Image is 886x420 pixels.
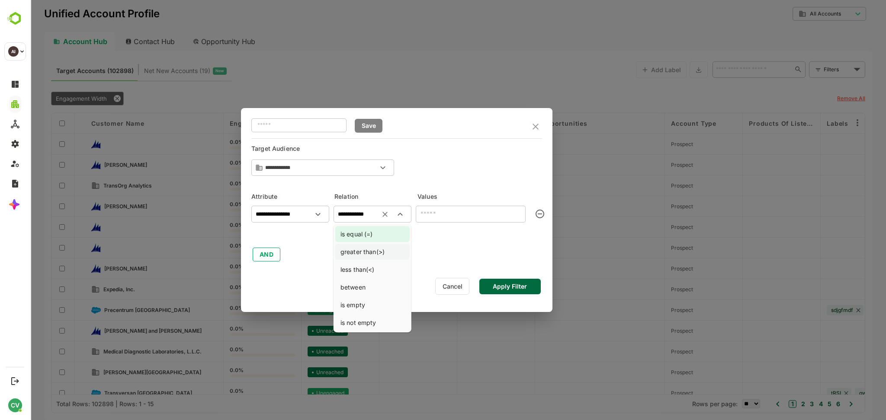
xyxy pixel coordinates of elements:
button: Logout [9,375,21,387]
button: Close [364,208,376,220]
li: is empty [305,297,379,313]
button: Save [324,119,352,133]
img: BambooboxLogoMark.f1c84d78b4c51b1a7b5f700c9845e183.svg [4,10,26,27]
h6: Attribute [221,191,299,202]
button: AND [222,248,250,261]
h6: Values [387,191,512,202]
button: Open [347,162,359,174]
h6: Relation [304,191,382,202]
button: close [500,122,510,131]
li: is equal (=) [305,226,379,242]
button: Apply Filter [449,279,510,294]
li: less than(<) [305,261,379,277]
button: Clear [349,208,361,220]
div: CV [8,398,22,412]
button: Cancel [405,278,439,295]
li: between [305,279,379,295]
li: greater than(>) [305,244,379,260]
button: clear [499,204,520,224]
span: Save [328,120,349,131]
li: is not empty [305,315,379,331]
div: AI [8,46,19,57]
h6: Target Audience [221,146,299,156]
button: Open [282,208,294,220]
